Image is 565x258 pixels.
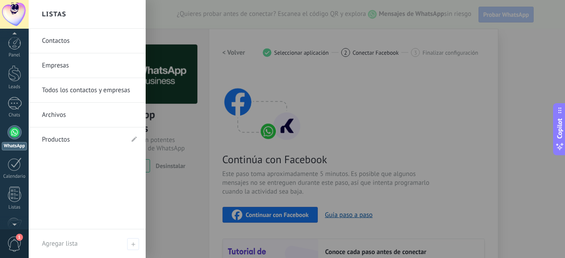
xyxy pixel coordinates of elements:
a: Productos [42,127,124,152]
div: WhatsApp [2,142,27,150]
span: Agregar lista [42,239,78,248]
span: Copilot [555,118,564,138]
a: Archivos [42,103,137,127]
div: Listas [2,205,27,210]
span: Agregar lista [127,238,139,250]
a: Contactos [42,29,137,53]
div: Leads [2,84,27,90]
span: 1 [16,234,23,241]
div: Calendario [2,174,27,179]
div: Panel [2,52,27,58]
a: Todos los contactos y empresas [42,78,137,103]
a: Empresas [42,53,137,78]
h2: Listas [42,0,66,28]
div: Chats [2,112,27,118]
